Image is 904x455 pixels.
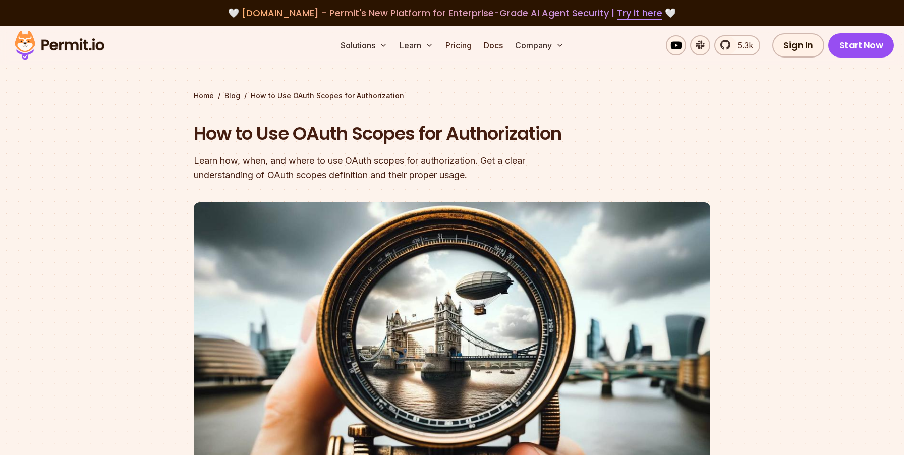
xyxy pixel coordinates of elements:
[242,7,662,19] span: [DOMAIN_NAME] - Permit's New Platform for Enterprise-Grade AI Agent Security |
[731,39,753,51] span: 5.3k
[395,35,437,55] button: Learn
[194,121,581,146] h1: How to Use OAuth Scopes for Authorization
[441,35,476,55] a: Pricing
[194,154,581,182] div: Learn how, when, and where to use OAuth scopes for authorization. Get a clear understanding of OA...
[24,6,880,20] div: 🤍 🤍
[617,7,662,20] a: Try it here
[511,35,568,55] button: Company
[714,35,760,55] a: 5.3k
[480,35,507,55] a: Docs
[336,35,391,55] button: Solutions
[828,33,894,58] a: Start Now
[194,91,710,101] div: / /
[10,28,109,63] img: Permit logo
[224,91,240,101] a: Blog
[194,91,214,101] a: Home
[772,33,824,58] a: Sign In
